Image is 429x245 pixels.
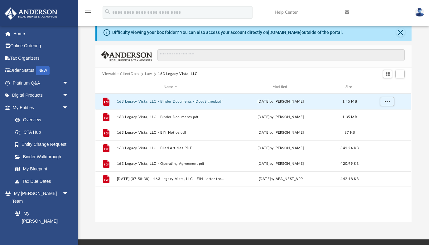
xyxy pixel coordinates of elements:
button: 163 Legacy Vista, LLC - Operating Agreement.pdf [117,161,224,165]
div: [DATE] by [PERSON_NAME] [227,114,335,120]
button: 163 Legacy Vista, LLC - Binder Documents - DocuSigned.pdf [117,99,224,103]
div: id [365,84,409,90]
div: grid [95,94,411,223]
span: arrow_drop_down [62,187,75,200]
div: [DATE] by [PERSON_NAME] [227,161,335,166]
button: Switch to Grid View [383,70,392,78]
a: CTA Hub [9,126,78,138]
span: 420.99 KB [341,162,359,165]
div: [DATE] by ABA_NEST_APP [227,176,335,182]
a: My [PERSON_NAME] Teamarrow_drop_down [4,187,75,207]
div: [DATE] by [PERSON_NAME] [227,99,335,104]
span: 1.35 MB [342,115,357,118]
a: Home [4,27,78,40]
i: search [104,8,111,15]
button: 163 Legacy Vista, LLC [158,71,198,77]
a: [DOMAIN_NAME] [268,30,301,35]
div: Size [337,84,362,90]
button: 163 Legacy Vista, LLC - Filed Articles.PDF [117,146,224,150]
a: Tax Due Dates [9,175,78,187]
button: Close [396,28,405,37]
img: Anderson Advisors Platinum Portal [3,7,59,20]
a: Tax Organizers [4,52,78,64]
a: Platinum Q&Aarrow_drop_down [4,77,78,89]
button: Add [395,70,405,78]
a: My [PERSON_NAME] Team [9,207,72,235]
span: arrow_drop_down [62,101,75,114]
div: Name [117,84,224,90]
span: 87 KB [345,131,355,134]
img: User Pic [415,8,424,17]
a: menu [84,12,92,16]
div: id [98,84,114,90]
span: 341.24 KB [341,146,359,150]
button: [DATE] (07:58:38) - 163 Legacy Vista, LLC - EIN Letter from IRS.pdf [117,177,224,181]
a: Online Ordering [4,40,78,52]
a: Overview [9,114,78,126]
button: 163 Legacy Vista, LLC - EIN Notice.pdf [117,130,224,134]
a: My Blueprint [9,163,75,175]
a: Order StatusNEW [4,64,78,77]
a: Entity Change Request [9,138,78,151]
span: arrow_drop_down [62,77,75,90]
a: My Entitiesarrow_drop_down [4,101,78,114]
a: Digital Productsarrow_drop_down [4,89,78,102]
span: 442.18 KB [341,177,359,181]
div: [DATE] by [PERSON_NAME] [227,130,335,135]
span: arrow_drop_down [62,89,75,102]
a: Binder Walkthrough [9,150,78,163]
div: Modified [227,84,335,90]
i: menu [84,9,92,16]
button: Viewable-ClientDocs [102,71,139,77]
div: [DATE] by [PERSON_NAME] [227,145,335,151]
button: Law [145,71,152,77]
button: More options [380,97,394,106]
span: 1.45 MB [342,99,357,103]
div: NEW [36,66,50,75]
button: 163 Legacy Vista, LLC - Binder Documents.pdf [117,115,224,119]
input: Search files and folders [157,49,405,61]
div: Difficulty viewing your box folder? You can also access your account directly on outside of the p... [112,29,343,36]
